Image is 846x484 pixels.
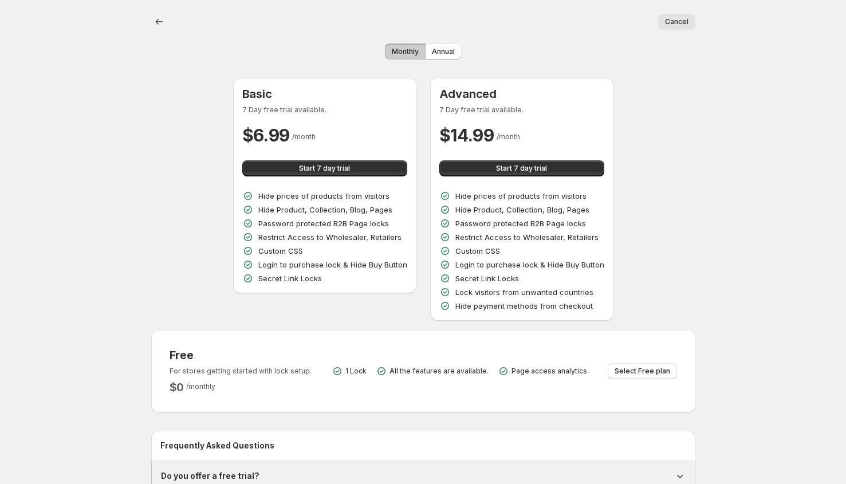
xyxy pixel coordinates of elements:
p: For stores getting started with lock setup. [170,367,312,376]
p: Restrict Access to Wholesaler, Retailers [258,231,402,243]
h3: Advanced [439,87,604,101]
p: Custom CSS [258,245,303,257]
p: Secret Link Locks [455,273,519,284]
span: / month [497,132,520,141]
p: Password protected B2B Page locks [455,218,586,229]
p: Login to purchase lock & Hide Buy Button [258,259,407,270]
p: Hide payment methods from checkout [455,300,593,312]
p: 7 Day free trial available. [439,105,604,115]
p: Hide prices of products from visitors [258,190,389,202]
span: / monthly [186,382,215,391]
button: Select Free plan [608,363,677,379]
button: Start 7 day trial [242,160,407,176]
h1: Do you offer a free trial? [161,470,259,482]
p: Password protected B2B Page locks [258,218,389,229]
span: Monthly [392,47,419,56]
h3: Basic [242,87,407,101]
p: Secret Link Locks [258,273,322,284]
p: Hide Product, Collection, Blog, Pages [258,204,392,215]
p: 7 Day free trial available. [242,105,407,115]
p: All the features are available. [389,367,489,376]
h2: $ 0 [170,380,184,394]
button: Annual [425,44,462,60]
p: Restrict Access to Wholesaler, Retailers [455,231,599,243]
span: Cancel [665,17,688,26]
button: back [151,14,167,30]
span: Annual [432,47,455,56]
h3: Free [170,348,312,362]
p: Login to purchase lock & Hide Buy Button [455,259,604,270]
span: Select Free plan [615,367,670,376]
span: Start 7 day trial [299,164,350,173]
button: Cancel [658,14,695,30]
p: 1 Lock [345,367,367,376]
p: Custom CSS [455,245,500,257]
h2: $ 14.99 [439,124,494,147]
p: Page access analytics [511,367,587,376]
p: Hide Product, Collection, Blog, Pages [455,204,589,215]
span: / month [292,132,316,141]
h2: Frequently Asked Questions [160,440,686,451]
p: Hide prices of products from visitors [455,190,587,202]
h2: $ 6.99 [242,124,290,147]
button: Start 7 day trial [439,160,604,176]
span: Start 7 day trial [496,164,547,173]
button: Monthly [385,44,426,60]
p: Lock visitors from unwanted countries [455,286,593,298]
